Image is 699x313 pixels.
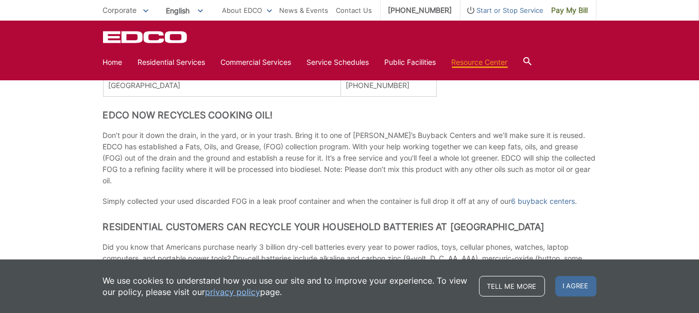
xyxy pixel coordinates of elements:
[103,275,469,298] p: We use cookies to understand how you use our site and to improve your experience. To view our pol...
[452,57,508,68] a: Resource Center
[479,276,545,297] a: Tell me more
[336,5,372,16] a: Contact Us
[103,75,340,97] td: [GEOGRAPHIC_DATA]
[103,221,596,233] h2: Residential Customers Can Recycle your Household Batteries at [GEOGRAPHIC_DATA]
[159,2,211,19] span: English
[138,57,206,68] a: Residential Services
[221,57,292,68] a: Commercial Services
[103,57,123,68] a: Home
[552,5,588,16] span: Pay My Bill
[307,57,369,68] a: Service Schedules
[103,196,596,207] p: Simply collected your used discarded FOG in a leak proof container and when the container is full...
[512,196,575,207] a: 6 buyback centers
[103,241,596,287] p: Did you know that Americans purchase nearly 3 billion dry-cell batteries every year to power radi...
[206,286,261,298] a: privacy policy
[555,276,596,297] span: I agree
[223,5,272,16] a: About EDCO
[103,31,189,43] a: EDCD logo. Return to the homepage.
[103,110,596,121] h2: EDCO Now Recycles Cooking Oil!
[385,57,436,68] a: Public Facilities
[340,75,436,97] td: [PHONE_NUMBER]
[103,130,596,186] p: Don’t pour it down the drain, in the yard, or in your trash. Bring it to one of [PERSON_NAME]’s B...
[280,5,329,16] a: News & Events
[103,6,137,14] span: Corporate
